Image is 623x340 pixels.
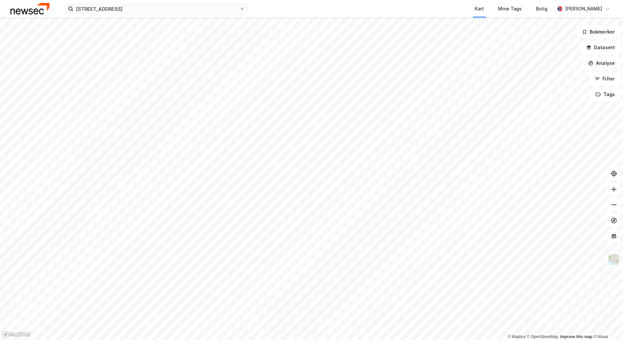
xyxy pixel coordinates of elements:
[589,72,620,85] button: Filter
[583,57,620,70] button: Analyse
[560,334,592,339] a: Improve this map
[581,41,620,54] button: Datasett
[10,3,50,14] img: newsec-logo.f6e21ccffca1b3a03d2d.png
[508,334,526,339] a: Mapbox
[576,25,620,38] button: Bokmerker
[498,5,522,13] div: Mine Tags
[590,309,623,340] iframe: Chat Widget
[590,309,623,340] div: Kontrollprogram for chat
[2,331,31,338] a: Mapbox homepage
[73,4,239,14] input: Søk på adresse, matrikkel, gårdeiere, leietakere eller personer
[475,5,484,13] div: Kart
[527,334,558,339] a: OpenStreetMap
[565,5,602,13] div: [PERSON_NAME]
[590,88,620,101] button: Tags
[608,253,620,266] img: Z
[536,5,547,13] div: Bolig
